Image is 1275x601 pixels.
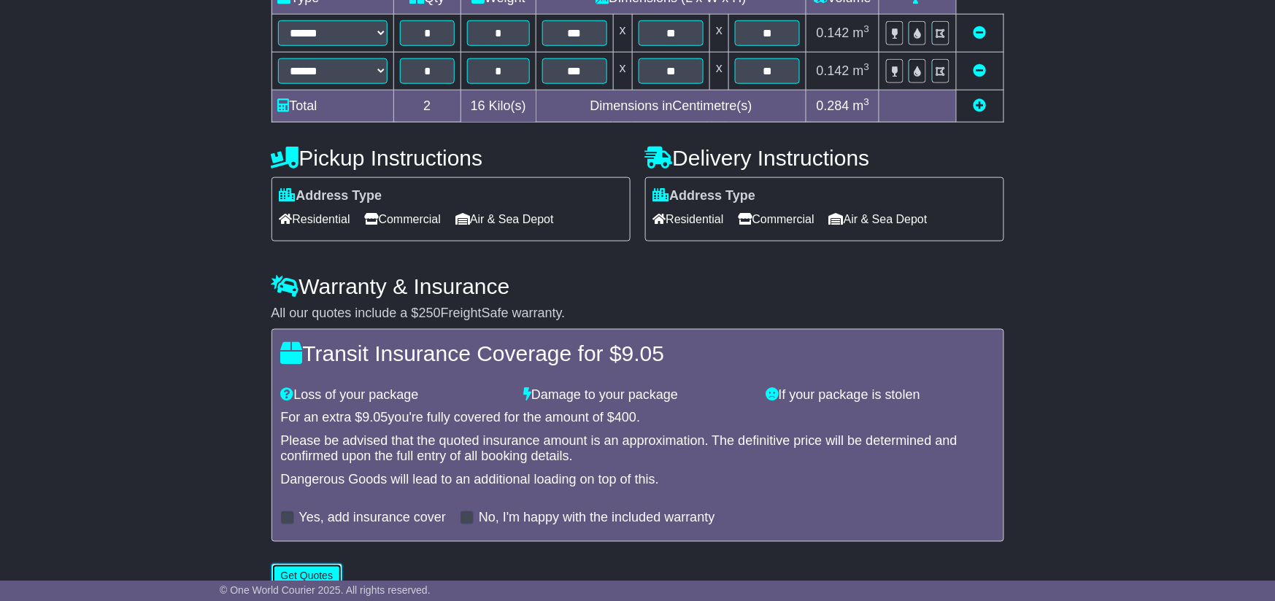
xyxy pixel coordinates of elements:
[479,511,715,527] label: No, I'm happy with the included warranty
[864,61,870,72] sup: 3
[271,90,393,123] td: Total
[710,14,729,52] td: x
[536,90,806,123] td: Dimensions in Centimetre(s)
[759,387,1002,403] div: If your package is stolen
[393,90,461,123] td: 2
[974,98,987,113] a: Add new item
[864,23,870,34] sup: 3
[864,96,870,107] sup: 3
[653,208,724,230] span: Residential
[220,584,431,596] span: © One World Courier 2025. All rights reserved.
[613,52,632,90] td: x
[622,341,664,365] span: 9.05
[710,52,729,90] td: x
[419,306,441,320] span: 250
[471,98,485,113] span: 16
[817,98,850,113] span: 0.284
[365,208,441,230] span: Commercial
[853,98,870,113] span: m
[281,434,995,465] div: Please be advised that the quoted insurance amount is an approximation. The definitive price will...
[615,411,636,425] span: 400
[280,208,350,230] span: Residential
[645,146,1004,170] h4: Delivery Instructions
[271,306,1004,322] div: All our quotes include a $ FreightSafe warranty.
[271,274,1004,298] h4: Warranty & Insurance
[455,208,554,230] span: Air & Sea Depot
[271,146,631,170] h4: Pickup Instructions
[281,411,995,427] div: For an extra $ you're fully covered for the amount of $ .
[281,473,995,489] div: Dangerous Goods will lead to an additional loading on top of this.
[280,188,382,204] label: Address Type
[739,208,814,230] span: Commercial
[461,90,536,123] td: Kilo(s)
[516,387,759,403] div: Damage to your package
[853,26,870,40] span: m
[299,511,446,527] label: Yes, add insurance cover
[281,341,995,365] h4: Transit Insurance Coverage for $
[653,188,756,204] label: Address Type
[853,63,870,78] span: m
[829,208,928,230] span: Air & Sea Depot
[363,411,388,425] span: 9.05
[274,387,517,403] div: Loss of your package
[817,63,850,78] span: 0.142
[974,63,987,78] a: Remove this item
[271,564,343,589] button: Get Quotes
[817,26,850,40] span: 0.142
[613,14,632,52] td: x
[974,26,987,40] a: Remove this item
